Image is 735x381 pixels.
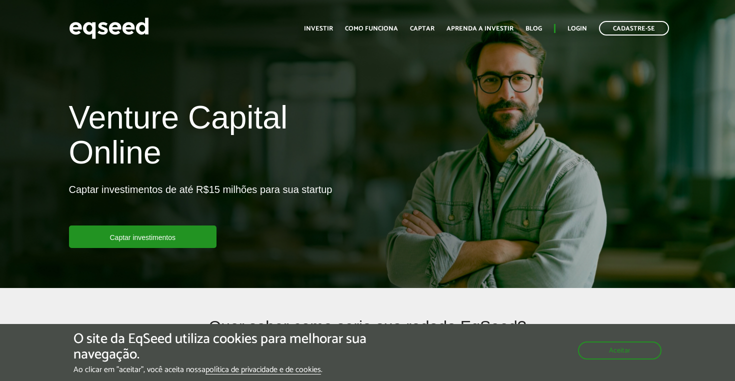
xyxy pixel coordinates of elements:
img: EqSeed [69,15,149,41]
a: Aprenda a investir [446,25,513,32]
a: Captar investimentos [69,225,217,248]
a: Login [567,25,587,32]
h5: O site da EqSeed utiliza cookies para melhorar sua navegação. [73,331,426,362]
a: Cadastre-se [599,21,669,35]
h2: Quer saber como seria sua rodada EqSeed? [130,318,605,350]
a: Investir [304,25,333,32]
a: Como funciona [345,25,398,32]
p: Ao clicar em "aceitar", você aceita nossa . [73,365,426,374]
a: política de privacidade e de cookies [205,366,321,374]
a: Blog [525,25,542,32]
a: Captar [410,25,434,32]
p: Captar investimentos de até R$15 milhões para sua startup [69,183,332,225]
h1: Venture Capital Online [69,100,360,175]
button: Aceitar [578,341,661,359]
